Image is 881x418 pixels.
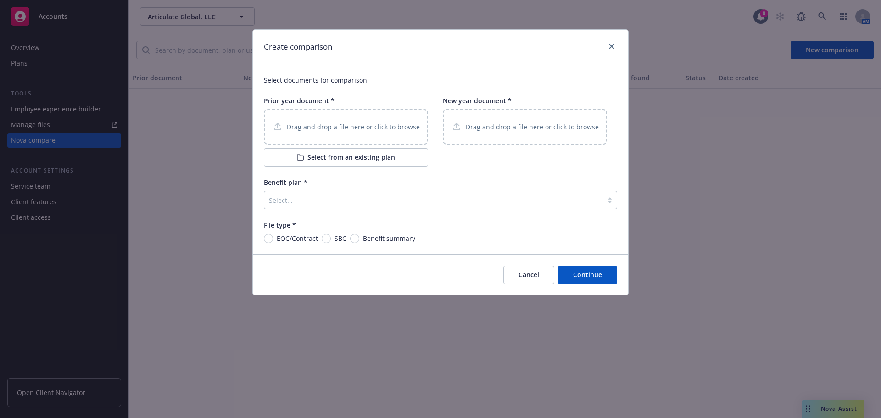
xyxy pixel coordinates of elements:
[335,234,346,243] span: SBC
[264,178,307,187] span: Benefit plan *
[503,266,554,284] button: Cancel
[558,266,617,284] button: Continue
[264,109,428,145] div: Drag and drop a file here or click to browse
[443,109,607,145] div: Drag and drop a file here or click to browse
[264,96,335,105] span: Prior year document *
[287,122,420,132] p: Drag and drop a file here or click to browse
[277,234,318,243] span: EOC/Contract
[443,96,512,105] span: New year document *
[264,234,273,243] input: EOC/Contract
[322,234,331,243] input: SBC
[264,221,296,229] span: File type *
[264,41,332,53] h1: Create comparison
[264,148,428,167] button: Select from an existing plan
[264,75,617,85] p: Select documents for comparison:
[466,122,599,132] p: Drag and drop a file here or click to browse
[350,234,359,243] input: Benefit summary
[606,41,617,52] a: close
[363,234,415,243] span: Benefit summary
